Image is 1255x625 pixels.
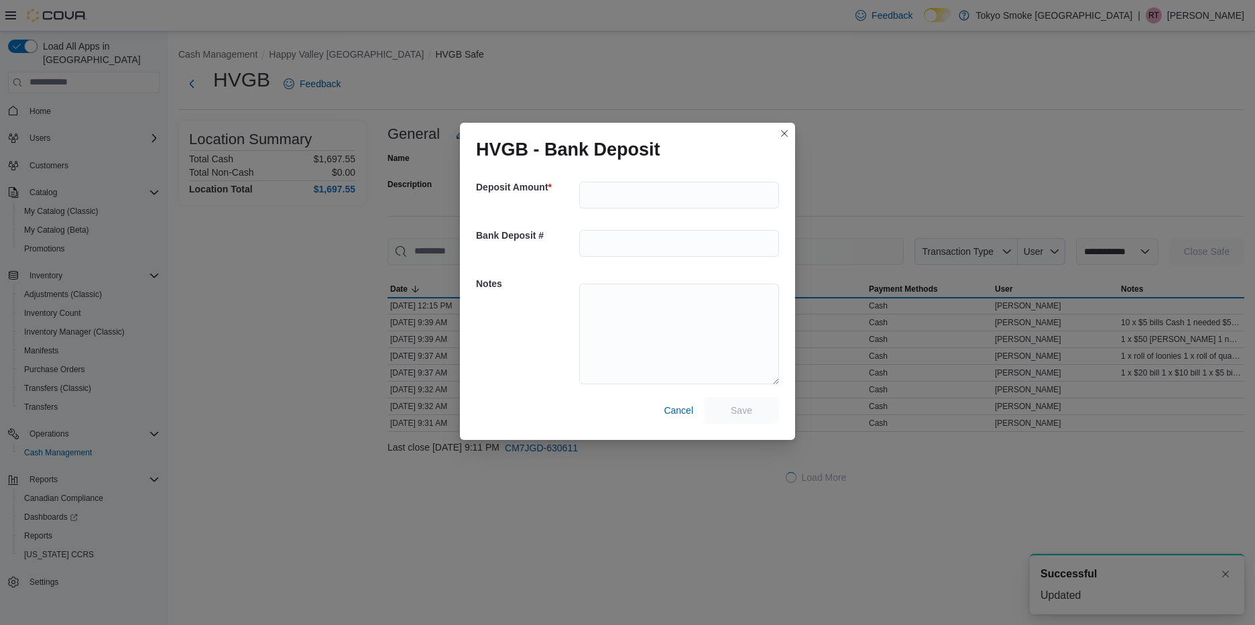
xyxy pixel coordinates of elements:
[731,404,752,417] span: Save
[476,139,660,160] h1: HVGB - Bank Deposit
[476,222,577,249] h5: Bank Deposit #
[664,404,693,417] span: Cancel
[658,397,699,424] button: Cancel
[776,125,792,141] button: Closes this modal window
[476,174,577,201] h5: Deposit Amount
[704,397,779,424] button: Save
[476,270,577,297] h5: Notes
